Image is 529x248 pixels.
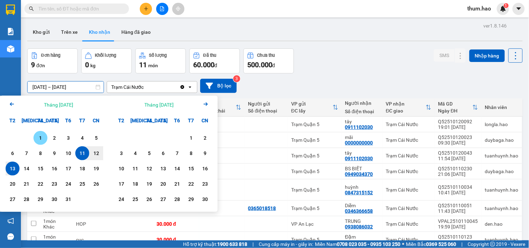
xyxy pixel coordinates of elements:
strong: 0369 525 060 [426,241,456,247]
strong: 0708 023 035 - 0935 103 250 [337,241,401,247]
div: 5 [91,134,101,142]
span: caret-down [516,6,522,12]
div: Trạm Cái Nước [386,237,431,242]
div: Ngày ĐH [438,108,473,114]
div: Trạm Cái Nước [386,169,431,174]
span: ⚪️ [402,243,405,246]
div: Trạm Cái Nước [386,206,431,211]
div: Tháng [DATE] [144,101,174,108]
div: Choose Thứ Bảy, tháng 11 8 2025. It's available. [184,146,198,160]
div: 2 [200,134,210,142]
div: T6 [61,114,75,127]
button: Chưa thu500.000đ [243,48,294,73]
div: Choose Thứ Tư, tháng 11 12 2025. It's available. [142,162,156,176]
div: 20 [8,180,17,188]
button: Khối lượng0kg [81,48,132,73]
div: 0000000000 [345,140,373,146]
div: Q52510120023 [438,134,478,140]
th: Toggle SortBy [288,98,342,117]
div: Người nhận [345,100,379,106]
div: Khác [43,224,69,230]
div: 19:01 [DATE] [438,124,478,130]
svg: Arrow Left [8,100,16,108]
svg: Clear value [180,84,185,90]
div: Diễm [345,203,379,208]
div: 19 [91,164,101,173]
div: 12 [91,149,101,157]
div: Q52510110230 [438,166,478,171]
div: 0911102030 [345,156,373,161]
div: Choose Thứ Bảy, tháng 11 22 2025. It's available. [184,177,198,191]
th: Toggle SortBy [199,98,245,117]
div: Choose Thứ Sáu, tháng 10 3 2025. It's available. [61,131,75,145]
div: Choose Thứ Ba, tháng 11 11 2025. It's available. [128,162,142,176]
div: Choose Thứ Sáu, tháng 11 28 2025. It's available. [170,192,184,206]
div: Trạm Cái Nước [386,221,431,227]
span: 11 [139,61,147,69]
div: Selected end date. Thứ Hai, tháng 10 13 2025. It's available. [6,162,20,176]
div: Choose Thứ Sáu, tháng 10 17 2025. It's available. [61,162,75,176]
div: tuanhuynh.hao [485,206,519,211]
div: tây [345,119,379,124]
div: 21 [172,180,182,188]
div: Choose Thứ Sáu, tháng 10 31 2025. It's available. [61,192,75,206]
div: 28 [172,195,182,203]
div: Choose Thứ Ba, tháng 11 4 2025. It's available. [128,146,142,160]
div: VP An Lạc [291,221,338,227]
div: Choose Thứ Năm, tháng 11 27 2025. It's available. [156,192,170,206]
div: tuanhuynh.hao [485,153,519,158]
div: Choose Thứ Tư, tháng 10 29 2025. It's available. [33,192,47,206]
div: Số lượng [149,53,167,58]
div: 0938086032 [345,224,373,230]
button: SMS [434,49,455,62]
div: longla.hao [485,122,519,127]
button: Next month. [202,100,210,109]
div: Trạng thái [203,108,236,114]
svg: open [187,84,193,90]
div: Choose Thứ Tư, tháng 10 22 2025. It's available. [33,177,47,191]
div: 0346366658 [345,208,373,214]
div: Mã GD [438,101,473,107]
div: Choose Thứ Bảy, tháng 11 29 2025. It's available. [184,192,198,206]
div: Trạm Cái Nước [386,187,431,193]
div: 23 [200,180,210,188]
div: 23 [50,180,59,188]
div: Khối lượng [95,53,116,58]
div: Trạm Cái Nước [386,153,431,158]
button: aim [172,3,184,15]
div: Choose Thứ Tư, tháng 10 8 2025. It's available. [33,146,47,160]
div: Trạm Cái Nước [386,122,431,127]
div: 15:34 [DATE] [438,240,478,245]
div: Choose Chủ Nhật, tháng 11 30 2025. It's available. [198,192,212,206]
sup: 3 [233,75,240,82]
div: Choose Thứ Năm, tháng 11 13 2025. It's available. [156,162,170,176]
div: Choose Thứ Tư, tháng 10 1 2025. It's available. [33,131,47,145]
div: 22 [36,180,45,188]
div: VP gửi [291,101,333,107]
div: Choose Thứ Ba, tháng 10 7 2025. It's available. [20,146,33,160]
button: Kho nhận [83,24,116,40]
div: 26 [144,195,154,203]
div: Choose Thứ Bảy, tháng 10 25 2025. It's available. [75,177,89,191]
div: [MEDICAL_DATA] [128,114,142,127]
span: Miền Bắc [406,240,456,248]
div: Choose Thứ Bảy, tháng 10 4 2025. It's available. [75,131,89,145]
div: 11:54 [DATE] [438,156,478,161]
div: Choose Chủ Nhật, tháng 10 26 2025. It's available. [89,177,103,191]
button: Previous month. [8,100,16,109]
button: plus [140,3,152,15]
div: Choose Thứ Năm, tháng 11 20 2025. It's available. [156,177,170,191]
div: VPAL2510110045 [438,218,478,224]
div: tuanhuynh.hao [485,187,519,193]
div: 6 [8,149,17,157]
div: Choose Thứ Bảy, tháng 11 1 2025. It's available. [184,131,198,145]
span: plus [144,6,149,11]
div: 26 [91,180,101,188]
div: 18 [77,164,87,173]
div: 21 [22,180,31,188]
div: Q52510110123 [438,234,478,240]
span: 9 [31,61,35,69]
div: Choose Thứ Bảy, tháng 10 18 2025. It's available. [75,162,89,176]
div: 20 [158,180,168,188]
div: den.hao [485,221,519,227]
